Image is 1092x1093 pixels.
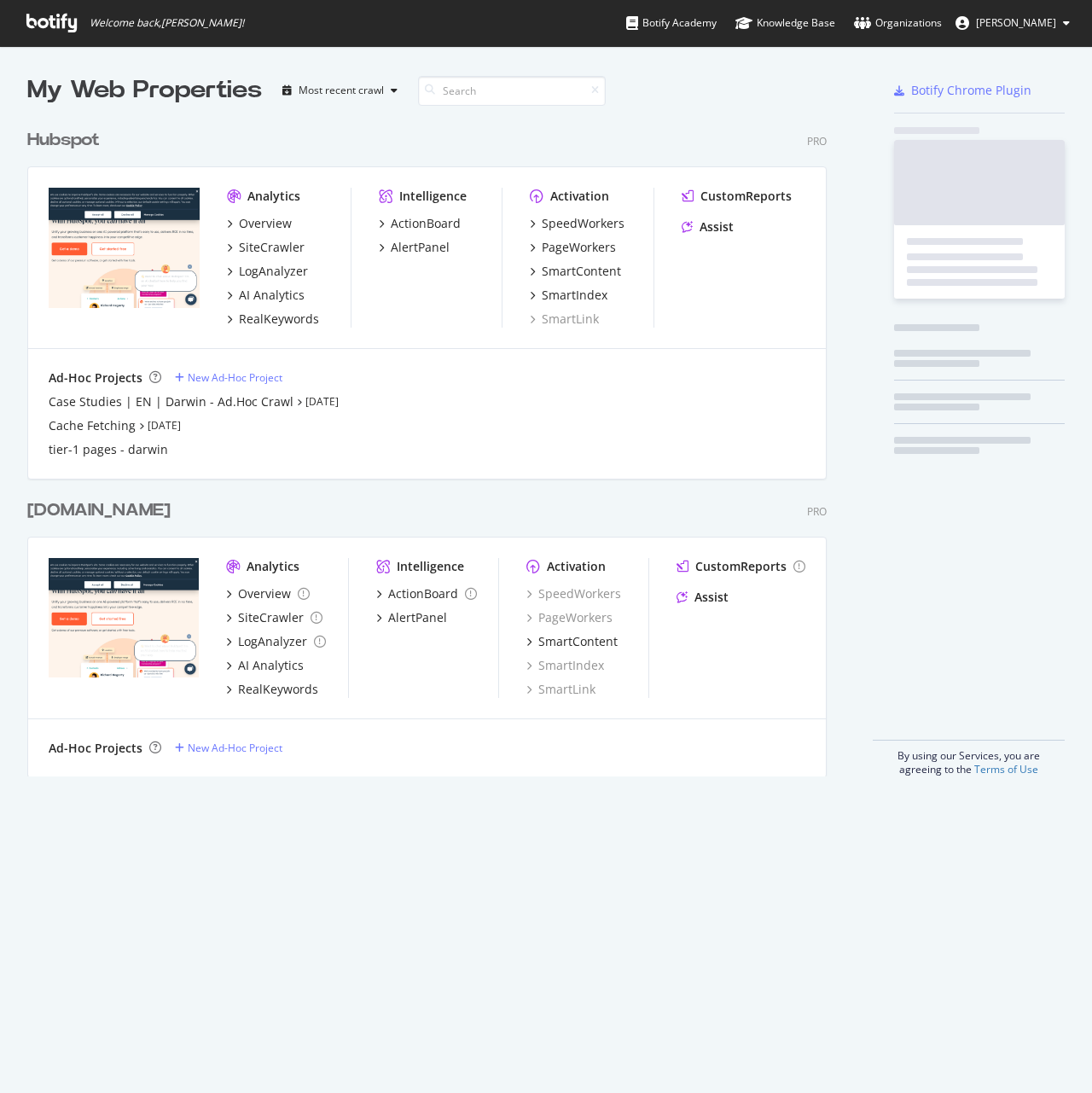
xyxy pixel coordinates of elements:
img: hubspot-bulkdataexport.com [49,558,199,678]
img: hubspot.com [49,188,200,309]
div: grid [27,108,840,776]
a: Terms of Use [974,762,1038,776]
a: AI Analytics [227,287,305,304]
div: CustomReports [695,558,787,575]
div: ActionBoard [388,585,458,602]
div: AI Analytics [239,287,305,304]
div: Activation [550,188,609,205]
div: Activation [547,558,606,575]
a: Overview [226,585,310,602]
a: SiteCrawler [226,609,322,626]
div: New Ad-Hoc Project [188,741,282,755]
div: ActionBoard [391,215,461,232]
a: RealKeywords [227,311,319,328]
a: LogAnalyzer [226,633,326,650]
a: Botify Chrome Plugin [894,82,1031,99]
div: Organizations [854,15,942,32]
div: My Web Properties [27,73,262,108]
div: Assist [694,589,729,606]
div: CustomReports [700,188,792,205]
a: SmartContent [530,263,621,280]
div: By using our Services, you are agreeing to the [873,740,1065,776]
a: Case Studies | EN | Darwin - Ad.Hoc Crawl [49,393,293,410]
div: Pro [807,504,827,519]
div: Assist [700,218,734,235]
div: Ad-Hoc Projects [49,369,142,387]
a: tier-1 pages - darwin [49,441,168,458]
a: AI Analytics [226,657,304,674]
a: SmartIndex [530,287,607,304]
div: SiteCrawler [239,239,305,256]
a: PageWorkers [530,239,616,256]
button: Most recent crawl [276,77,404,104]
a: PageWorkers [526,609,613,626]
div: AlertPanel [391,239,450,256]
span: Alessio Michelini [976,15,1056,30]
a: SmartContent [526,633,618,650]
div: AlertPanel [388,609,447,626]
div: [DOMAIN_NAME] [27,498,171,523]
div: Botify Academy [626,15,717,32]
div: Most recent crawl [299,85,384,96]
a: CustomReports [677,558,805,575]
a: [DATE] [148,418,181,433]
div: Intelligence [399,188,467,205]
a: SiteCrawler [227,239,305,256]
div: Knowledge Base [735,15,835,32]
a: AlertPanel [376,609,447,626]
div: PageWorkers [542,239,616,256]
a: Assist [682,218,734,235]
div: SiteCrawler [238,609,304,626]
div: LogAnalyzer [239,263,308,280]
a: ActionBoard [379,215,461,232]
div: New Ad-Hoc Project [188,370,282,385]
div: SpeedWorkers [542,215,624,232]
a: SmartIndex [526,657,604,674]
div: RealKeywords [238,681,318,698]
div: SmartIndex [542,287,607,304]
div: Pro [807,134,827,148]
div: LogAnalyzer [238,633,307,650]
a: Cache Fetching [49,417,136,434]
div: Overview [238,585,291,602]
a: New Ad-Hoc Project [175,741,282,755]
a: New Ad-Hoc Project [175,370,282,385]
div: Analytics [247,188,300,205]
button: [PERSON_NAME] [942,9,1083,37]
a: SmartLink [530,311,599,328]
a: AlertPanel [379,239,450,256]
a: Hubspot [27,128,107,153]
span: Welcome back, [PERSON_NAME] ! [90,16,244,30]
div: AI Analytics [238,657,304,674]
a: Overview [227,215,292,232]
a: SpeedWorkers [526,585,621,602]
a: [DOMAIN_NAME] [27,498,177,523]
div: Overview [239,215,292,232]
div: Botify Chrome Plugin [911,82,1031,99]
div: Intelligence [397,558,464,575]
a: [DATE] [305,394,339,409]
div: RealKeywords [239,311,319,328]
div: Analytics [247,558,299,575]
a: CustomReports [682,188,792,205]
div: Ad-Hoc Projects [49,740,142,757]
div: SmartContent [542,263,621,280]
a: SpeedWorkers [530,215,624,232]
a: LogAnalyzer [227,263,308,280]
a: SmartLink [526,681,595,698]
input: Search [418,76,606,106]
div: Hubspot [27,128,100,153]
div: SmartContent [538,633,618,650]
a: ActionBoard [376,585,477,602]
a: Assist [677,589,729,606]
a: RealKeywords [226,681,318,698]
